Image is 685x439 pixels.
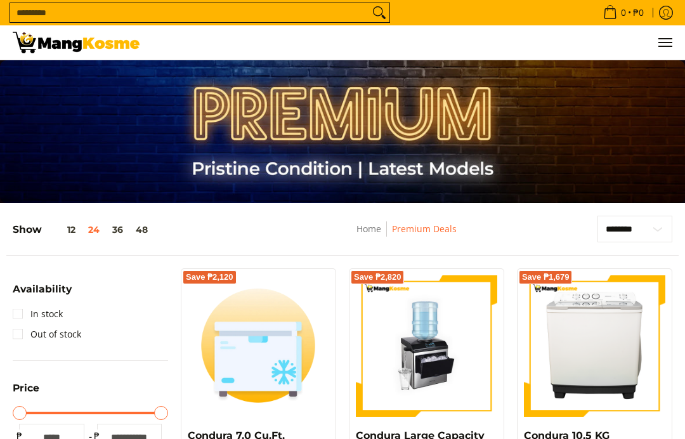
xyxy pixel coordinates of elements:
[129,225,154,235] button: 48
[619,8,628,17] span: 0
[13,324,81,344] a: Out of stock
[369,3,389,22] button: Search
[356,223,381,235] a: Home
[13,383,39,403] summary: Open
[522,273,570,281] span: Save ₱1,679
[285,221,528,250] nav: Breadcrumbs
[152,25,672,60] nav: Main Menu
[524,275,665,417] img: Condura 10.5 KG Twin Tub Washing Machine (Premium)
[106,225,129,235] button: 36
[13,284,72,304] summary: Open
[657,25,672,60] button: Menu
[631,8,646,17] span: ₱0
[13,304,63,324] a: In stock
[392,223,457,235] a: Premium Deals
[186,273,233,281] span: Save ₱2,120
[188,275,329,417] img: chest-freezer-thumbnail-icon-mang-kosme
[13,383,39,393] span: Price
[599,6,648,20] span: •
[356,275,497,417] img: https://mangkosme.com/products/condura-large-capacity-ice-maker-premium
[354,273,401,281] span: Save ₱2,820
[82,225,106,235] button: 24
[13,284,72,294] span: Availability
[13,32,140,53] img: Premium Deals: Best Premium Home Appliances Sale l Mang Kosme
[13,223,154,236] h5: Show
[152,25,672,60] ul: Customer Navigation
[42,225,82,235] button: 12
